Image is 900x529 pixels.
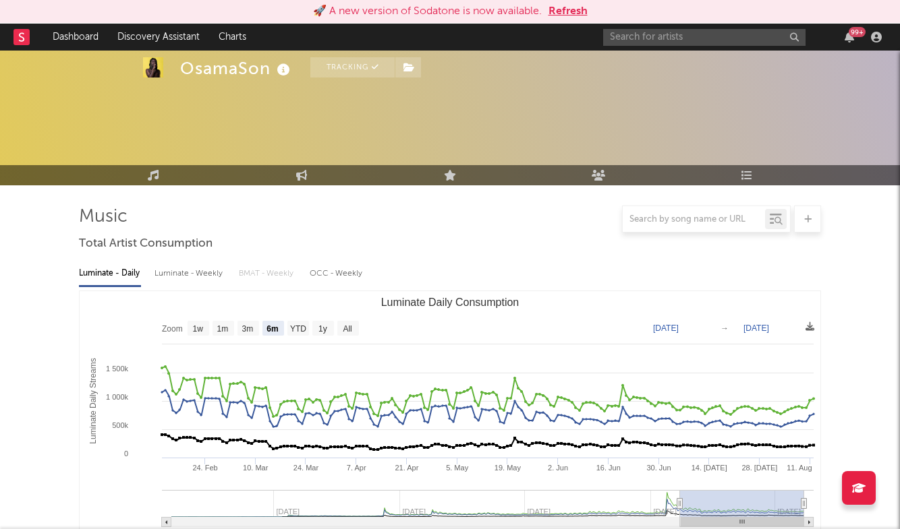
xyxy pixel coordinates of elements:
[79,262,141,285] div: Luminate - Daily
[849,27,866,37] div: 99 +
[549,3,588,20] button: Refresh
[193,324,204,334] text: 1w
[653,323,679,333] text: [DATE]
[106,365,129,373] text: 1 500k
[845,32,854,42] button: 99+
[180,57,293,80] div: OsamaSon
[741,464,777,472] text: 28. [DATE]
[154,262,225,285] div: Luminate - Weekly
[124,449,128,458] text: 0
[318,324,327,334] text: 1y
[266,324,278,334] text: 6m
[108,24,209,51] a: Discovery Assistant
[395,464,418,472] text: 21. Apr
[646,464,671,472] text: 30. Jun
[43,24,108,51] a: Dashboard
[313,3,542,20] div: 🚀 A new version of Sodatone is now available.
[548,464,568,472] text: 2. Jun
[310,57,395,77] button: Tracking
[347,464,366,472] text: 7. Apr
[88,358,98,443] text: Luminate Daily Streams
[293,464,319,472] text: 24. Mar
[290,324,306,334] text: YTD
[495,464,522,472] text: 19. May
[310,262,364,285] div: OCC - Weekly
[343,324,351,334] text: All
[623,214,765,225] input: Search by song name or URL
[112,421,128,429] text: 500k
[596,464,621,472] text: 16. Jun
[242,324,254,334] text: 3m
[217,324,229,334] text: 1m
[381,297,519,308] text: Luminate Daily Consumption
[603,29,806,46] input: Search for artists
[106,393,129,401] text: 1 000k
[721,323,729,333] text: →
[209,24,256,51] a: Charts
[79,236,213,252] span: Total Artist Consumption
[787,464,812,472] text: 11. Aug
[243,464,269,472] text: 10. Mar
[192,464,217,472] text: 24. Feb
[162,324,183,334] text: Zoom
[446,464,469,472] text: 5. May
[692,464,727,472] text: 14. [DATE]
[743,323,769,333] text: [DATE]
